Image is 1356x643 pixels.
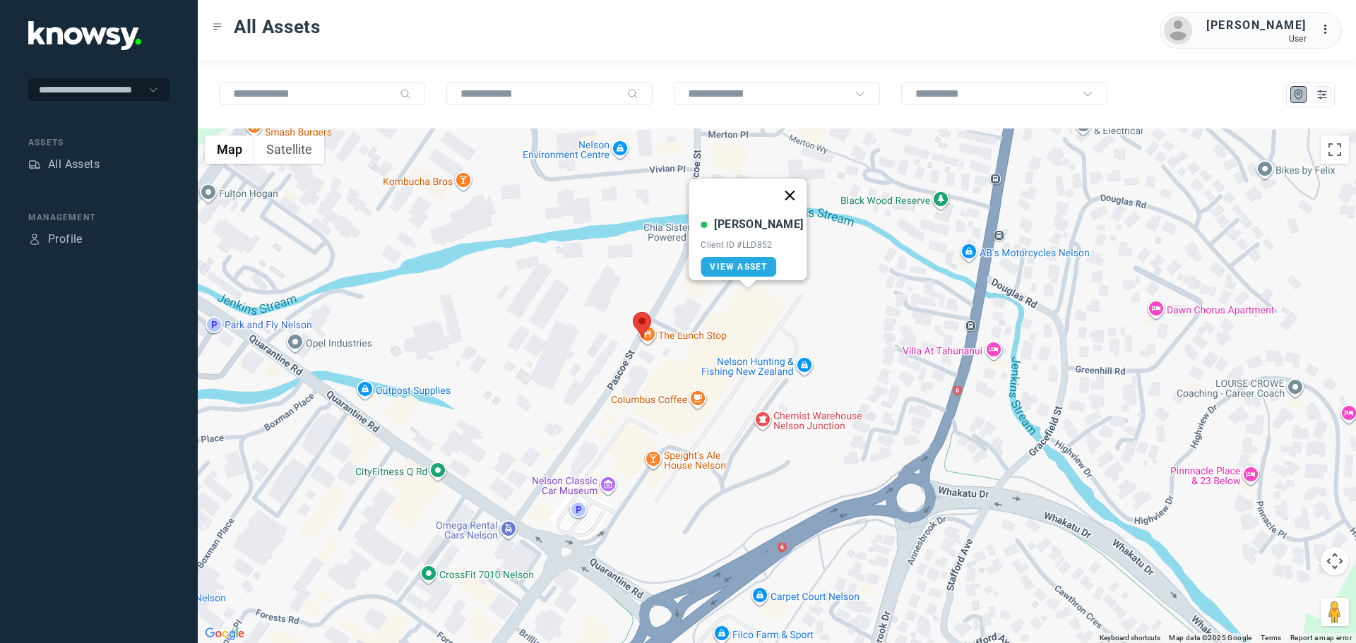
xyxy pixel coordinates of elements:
div: Search [400,88,411,100]
div: : [1321,21,1338,38]
button: Close [773,179,807,212]
div: : [1321,21,1338,40]
div: [PERSON_NAME] [714,216,803,233]
img: avatar.png [1164,16,1192,44]
div: Profile [28,233,41,246]
div: All Assets [48,156,100,173]
div: Assets [28,158,41,171]
div: Management [28,211,169,224]
a: Open this area in Google Maps (opens a new window) [201,625,248,643]
button: Drag Pegman onto the map to open Street View [1321,598,1349,626]
div: User [1206,34,1307,44]
span: View Asset [710,262,767,272]
div: Search [627,88,638,100]
span: All Assets [234,14,321,40]
a: Terms (opens in new tab) [1261,634,1282,642]
button: Show street map [205,136,254,164]
div: List [1316,88,1328,101]
button: Show satellite imagery [254,136,324,164]
a: View Asset [701,257,776,277]
a: AssetsAll Assets [28,156,100,173]
div: Client ID #LLD852 [701,240,803,250]
tspan: ... [1321,24,1336,35]
div: Map [1292,88,1305,101]
div: Profile [48,231,83,248]
a: Report a map error [1290,634,1352,642]
span: Map data ©2025 Google [1169,634,1251,642]
img: Google [201,625,248,643]
img: Application Logo [28,21,141,50]
div: Assets [28,136,169,149]
div: [PERSON_NAME] [1206,17,1307,34]
a: ProfileProfile [28,231,83,248]
button: Toggle fullscreen view [1321,136,1349,164]
div: Toggle Menu [213,22,222,32]
button: Map camera controls [1321,547,1349,575]
button: Keyboard shortcuts [1100,633,1160,643]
